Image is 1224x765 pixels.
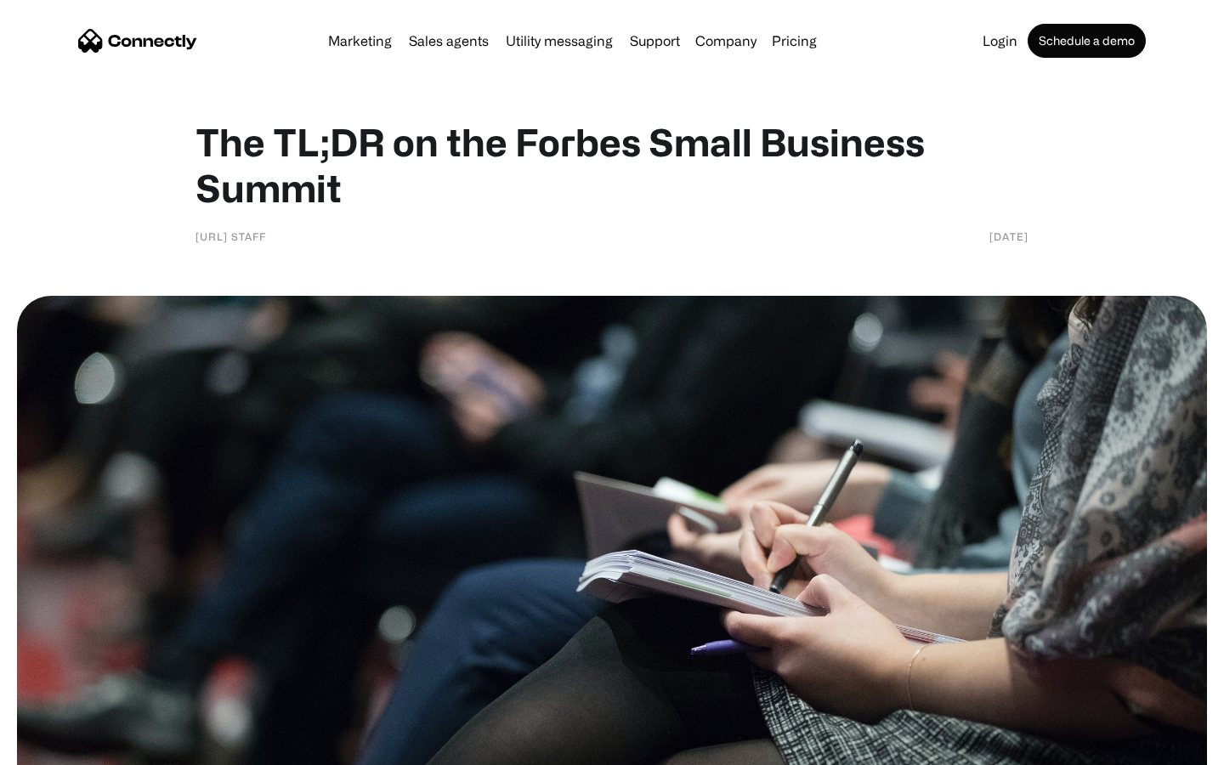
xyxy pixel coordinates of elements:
[195,228,266,245] div: [URL] Staff
[976,34,1024,48] a: Login
[34,735,102,759] ul: Language list
[623,34,687,48] a: Support
[989,228,1028,245] div: [DATE]
[195,119,1028,211] h1: The TL;DR on the Forbes Small Business Summit
[1028,24,1146,58] a: Schedule a demo
[695,29,756,53] div: Company
[321,34,399,48] a: Marketing
[499,34,620,48] a: Utility messaging
[17,735,102,759] aside: Language selected: English
[402,34,496,48] a: Sales agents
[765,34,824,48] a: Pricing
